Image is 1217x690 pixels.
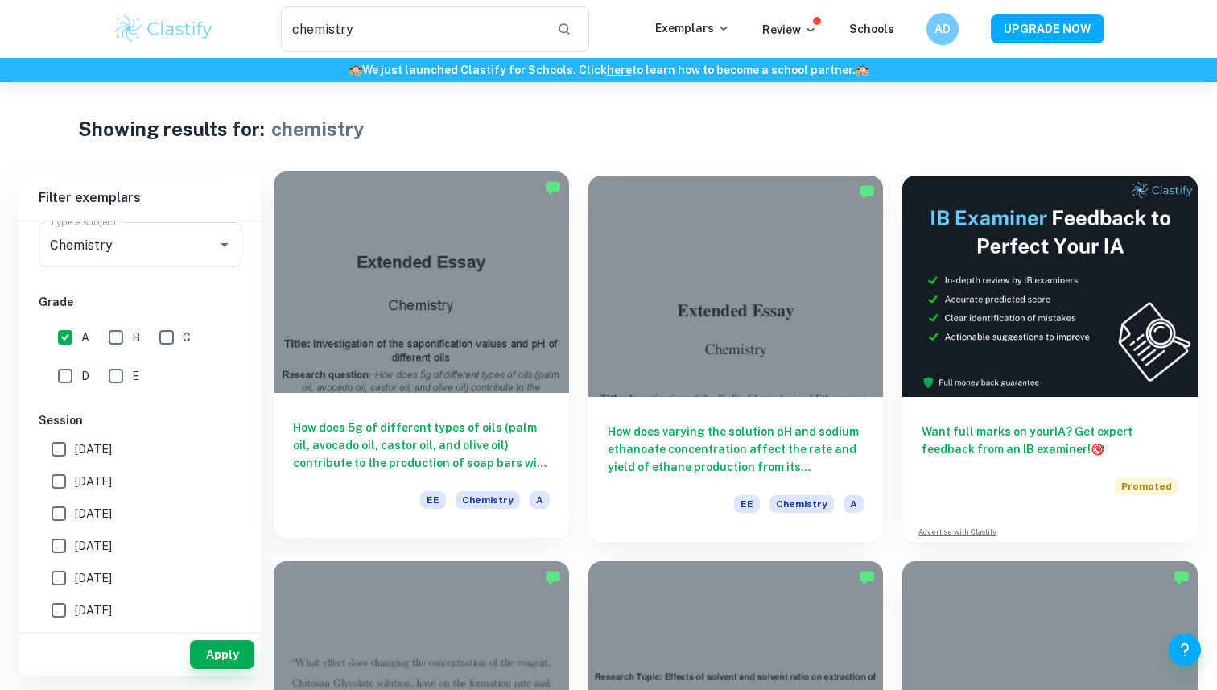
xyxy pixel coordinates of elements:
[762,21,817,39] p: Review
[849,23,894,35] a: Schools
[918,527,996,538] a: Advertise with Clastify
[50,215,117,229] label: Type a subject
[293,419,550,472] h6: How does 5g of different types of oils (palm oil, avocado oil, castor oil, and olive oil) contrib...
[530,491,550,509] span: A
[349,64,362,76] span: 🏫
[19,176,261,221] h6: Filter exemplars
[608,423,864,476] h6: How does varying the solution pH and sodium ethanoate concentration affect the rate and yield of ...
[545,180,561,196] img: Marked
[1091,443,1104,456] span: 🎯
[132,367,139,385] span: E
[81,367,89,385] span: D
[132,328,140,346] span: B
[1115,477,1178,495] span: Promoted
[859,184,875,200] img: Marked
[420,491,446,509] span: EE
[75,537,112,555] span: [DATE]
[78,114,265,143] h1: Showing results for:
[213,233,236,256] button: Open
[1174,569,1190,585] img: Marked
[902,176,1198,542] a: Want full marks on yourIA? Get expert feedback from an IB examiner!PromotedAdvertise with Clastify
[844,495,864,513] span: A
[456,491,520,509] span: Chemistry
[190,640,254,669] button: Apply
[3,61,1214,79] h6: We just launched Clastify for Schools. Click to learn how to become a school partner.
[39,293,241,311] h6: Grade
[655,19,730,37] p: Exemplars
[991,14,1104,43] button: UPGRADE NOW
[75,440,112,458] span: [DATE]
[274,176,569,542] a: How does 5g of different types of oils (palm oil, avocado oil, castor oil, and olive oil) contrib...
[1169,634,1201,666] button: Help and Feedback
[607,64,632,76] a: here
[113,13,215,45] img: Clastify logo
[81,328,89,346] span: A
[39,411,241,429] h6: Session
[183,328,191,346] span: C
[734,495,760,513] span: EE
[856,64,869,76] span: 🏫
[926,13,959,45] button: AD
[271,114,365,143] h1: chemistry
[281,6,544,52] input: Search for any exemplars...
[902,176,1198,397] img: Thumbnail
[588,176,884,542] a: How does varying the solution pH and sodium ethanoate concentration affect the rate and yield of ...
[75,505,112,523] span: [DATE]
[769,495,834,513] span: Chemistry
[859,569,875,585] img: Marked
[934,20,952,38] h6: AD
[545,569,561,585] img: Marked
[75,569,112,587] span: [DATE]
[75,473,112,490] span: [DATE]
[75,601,112,619] span: [DATE]
[922,423,1178,458] h6: Want full marks on your IA ? Get expert feedback from an IB examiner!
